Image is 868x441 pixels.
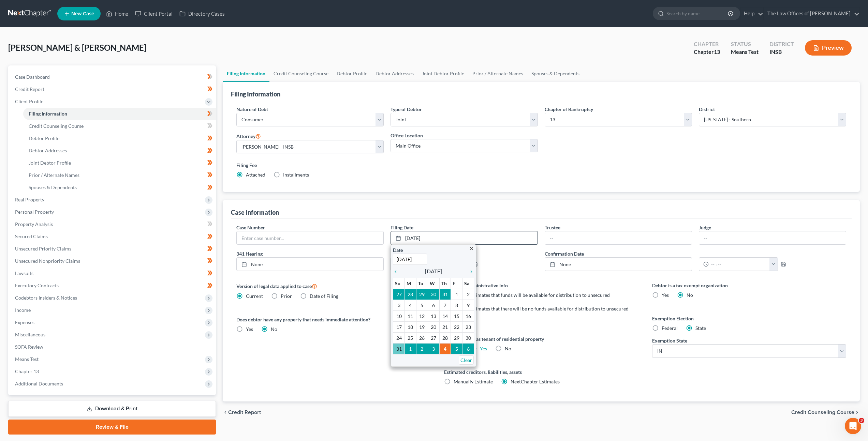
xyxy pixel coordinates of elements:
input: -- [699,231,846,244]
div: INSB [769,48,794,56]
label: Debtor resides as tenant of residential property [444,335,638,343]
td: 3 [428,344,439,354]
a: Clear [459,355,474,365]
th: Th [439,278,451,289]
span: Client Profile [15,98,43,104]
span: SOFA Review [15,344,43,350]
td: 5 [451,344,462,354]
div: Case Information [231,208,279,216]
span: No [505,346,511,351]
div: District [769,40,794,48]
span: Debtor estimates that there will be no funds available for distribution to unsecured creditors. [454,306,629,318]
a: Credit Report [10,83,216,95]
a: Directory Cases [176,7,228,20]
div: Chapter [694,40,720,48]
span: Prior / Alternate Names [29,172,79,178]
span: Debtor Profile [29,135,59,141]
td: 4 [405,300,416,311]
label: Statistical/Administrative Info [444,282,638,289]
i: chevron_right [854,410,860,415]
input: Enter case number... [237,231,383,244]
label: Exemption State [652,337,687,344]
th: F [451,278,462,289]
td: 20 [428,322,439,333]
span: Income [15,307,31,313]
span: 3 [859,418,864,423]
label: Exemption Election [652,315,846,322]
span: Additional Documents [15,381,63,386]
td: 11 [405,311,416,322]
a: Credit Counseling Course [269,65,333,82]
span: Spouses & Dependents [29,184,77,190]
td: 14 [439,311,451,322]
a: Spouses & Dependents [527,65,584,82]
th: Su [393,278,405,289]
a: Unsecured Nonpriority Claims [10,255,216,267]
a: Debtor Addresses [23,145,216,157]
th: Tu [416,278,428,289]
span: Secured Claims [15,233,48,239]
span: Manually Estimate [454,379,493,384]
a: None [237,258,383,271]
td: 16 [462,311,474,322]
label: Confirmation Date [541,250,850,257]
span: Codebtors Insiders & Notices [15,295,77,301]
button: chevron_left Credit Report [223,410,261,415]
a: Prior / Alternate Names [23,169,216,181]
iframe: Intercom live chat [845,418,861,434]
td: 28 [439,333,451,344]
span: Filing Information [29,111,67,117]
td: 28 [405,289,416,300]
a: Download & Print [8,401,216,417]
span: Case Dashboard [15,74,50,80]
a: Executory Contracts [10,279,216,292]
span: Debtor Addresses [29,148,67,153]
label: Filing Fee [236,162,846,169]
a: Debtor Profile [333,65,371,82]
span: New Case [71,11,94,16]
label: Attorney [236,132,261,140]
td: 3 [393,300,405,311]
span: NextChapter Estimates [511,379,560,384]
td: 15 [451,311,462,322]
a: Joint Debtor Profile [23,157,216,169]
a: Credit Counseling Course [23,120,216,132]
td: 10 [393,311,405,322]
td: 21 [439,322,451,333]
span: Installments [283,172,309,178]
span: Debtor estimates that funds will be available for distribution to unsecured creditors. [454,292,610,305]
a: Unsecured Priority Claims [10,243,216,255]
span: Attached [246,172,265,178]
label: Type of Debtor [391,106,422,113]
td: 24 [393,333,405,344]
td: 13 [428,311,439,322]
a: None [545,258,692,271]
span: Miscellaneous [15,332,45,337]
label: Office Location [391,132,423,139]
td: 1 [451,289,462,300]
button: Preview [805,40,852,56]
a: Case Dashboard [10,71,216,83]
th: M [405,278,416,289]
span: Yes [662,292,669,298]
span: Prior [281,293,292,299]
a: Prior / Alternate Names [468,65,527,82]
td: 1 [405,344,416,354]
a: Property Analysis [10,218,216,230]
a: chevron_left [393,267,402,275]
a: Review & File [8,420,216,435]
i: chevron_left [223,410,228,415]
label: 341 Hearing [233,250,541,257]
span: Real Property [15,197,44,202]
td: 6 [462,344,474,354]
a: Home [103,7,132,20]
label: Filing Date [391,224,413,231]
a: Yes [480,346,487,351]
label: District [699,106,715,113]
span: Credit Report [15,86,44,92]
td: 9 [462,300,474,311]
input: -- : -- [709,258,770,271]
div: Status [731,40,759,48]
input: Search by name... [666,7,729,20]
td: 29 [416,289,428,300]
